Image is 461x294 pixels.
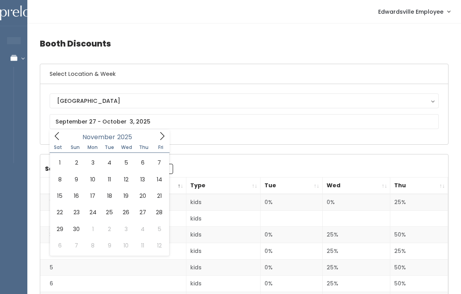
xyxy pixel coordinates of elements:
span: December 1, 2025 [85,221,101,237]
td: 5 [40,259,186,276]
span: November 3, 2025 [85,154,101,171]
span: December 2, 2025 [101,221,118,237]
td: 25% [390,243,448,260]
span: November 9, 2025 [68,171,84,188]
span: Wed [118,145,135,150]
span: November 26, 2025 [118,204,134,220]
td: 4 [40,243,186,260]
span: December 6, 2025 [52,237,68,254]
td: 0% [260,227,322,243]
td: 1 [40,194,186,210]
td: kids [186,276,261,292]
span: November 7, 2025 [151,154,167,171]
span: November 22, 2025 [52,204,68,220]
span: December 12, 2025 [151,237,167,254]
td: 0% [260,243,322,260]
td: 25% [322,227,390,243]
span: Sun [67,145,84,150]
span: November 16, 2025 [68,188,84,204]
a: Edwardsville Employee [370,3,458,20]
h4: Booth Discounts [40,33,448,54]
th: Tue: activate to sort column ascending [260,177,322,194]
div: [GEOGRAPHIC_DATA] [57,97,431,105]
span: Thu [135,145,152,150]
button: [GEOGRAPHIC_DATA] [50,93,439,108]
span: December 8, 2025 [85,237,101,254]
span: November 27, 2025 [134,204,151,220]
span: November 18, 2025 [101,188,118,204]
label: Search: [45,164,173,174]
td: 3 [40,227,186,243]
span: December 5, 2025 [151,221,167,237]
span: November 21, 2025 [151,188,167,204]
td: 0% [260,276,322,292]
span: November 28, 2025 [151,204,167,220]
span: November 20, 2025 [134,188,151,204]
th: Thu: activate to sort column ascending [390,177,448,194]
span: November 23, 2025 [68,204,84,220]
span: November 29, 2025 [52,221,68,237]
span: December 10, 2025 [118,237,134,254]
td: 50% [390,259,448,276]
span: Tue [101,145,118,150]
td: 0% [260,194,322,210]
span: November 6, 2025 [134,154,151,171]
span: December 4, 2025 [134,221,151,237]
span: November 2, 2025 [68,154,84,171]
td: kids [186,210,261,227]
td: 2 [40,210,186,227]
span: November 11, 2025 [101,171,118,188]
td: kids [186,194,261,210]
td: 50% [390,276,448,292]
th: Type: activate to sort column ascending [186,177,261,194]
th: Wed: activate to sort column ascending [322,177,390,194]
span: November 10, 2025 [85,171,101,188]
span: November 5, 2025 [118,154,134,171]
input: Year [115,132,139,142]
span: Mon [84,145,101,150]
td: 25% [322,243,390,260]
span: November 17, 2025 [85,188,101,204]
span: November 19, 2025 [118,188,134,204]
span: November 30, 2025 [68,221,84,237]
span: Fri [152,145,170,150]
td: kids [186,227,261,243]
span: November 15, 2025 [52,188,68,204]
td: 0% [260,259,322,276]
span: November 4, 2025 [101,154,118,171]
td: 25% [322,259,390,276]
td: 6 [40,276,186,292]
td: 25% [390,194,448,210]
span: December 7, 2025 [68,237,84,254]
td: 0% [322,194,390,210]
span: November 14, 2025 [151,171,167,188]
span: Sat [50,145,67,150]
span: November 25, 2025 [101,204,118,220]
span: December 11, 2025 [134,237,151,254]
h6: Select Location & Week [40,64,448,84]
span: November [82,134,115,140]
span: November 8, 2025 [52,171,68,188]
span: November 13, 2025 [134,171,151,188]
input: September 27 - October 3, 2025 [50,114,439,129]
span: November 12, 2025 [118,171,134,188]
span: December 3, 2025 [118,221,134,237]
span: Edwardsville Employee [378,7,443,16]
th: Booth Number: activate to sort column descending [40,177,186,194]
td: kids [186,259,261,276]
span: December 9, 2025 [101,237,118,254]
td: kids [186,243,261,260]
td: 50% [390,227,448,243]
span: November 1, 2025 [52,154,68,171]
td: 25% [322,276,390,292]
span: November 24, 2025 [85,204,101,220]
